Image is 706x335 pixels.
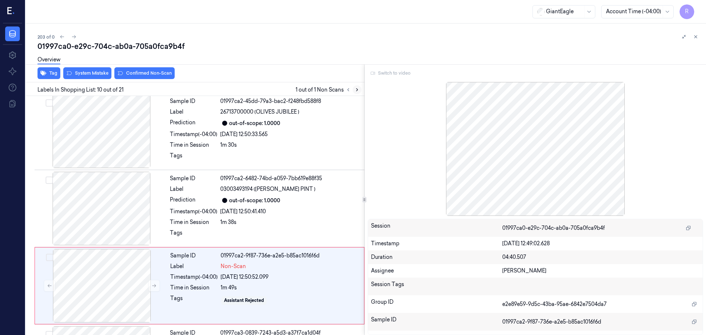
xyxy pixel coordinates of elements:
div: Sample ID [371,316,503,328]
div: Label [170,263,218,270]
div: Label [170,108,217,116]
div: [PERSON_NAME] [502,267,700,275]
button: System Mistake [63,67,111,79]
div: 01997ca2-9f87-736e-a2e5-b85ac1016f6d [221,252,360,260]
div: 1m 38s [220,218,360,226]
span: 01997ca2-9f87-736e-a2e5-b85ac1016f6d [502,318,601,326]
button: Select row [46,99,53,107]
div: Time in Session [170,141,217,149]
span: 01997ca0-e29c-704c-ab0a-705a0fca9b4f [502,224,605,232]
div: [DATE] 12:50:52.099 [221,273,360,281]
div: Sample ID [170,97,217,105]
div: Duration [371,253,503,261]
div: Prediction [170,119,217,128]
div: Tags [170,152,217,164]
div: 01997ca0-e29c-704c-ab0a-705a0fca9b4f [38,41,700,51]
div: Timestamp (-04:00) [170,208,217,215]
a: Overview [38,56,60,64]
button: Select row [46,177,53,184]
span: 03003493194 ([PERSON_NAME] PINT ) [220,185,315,193]
button: Tag [38,67,60,79]
div: out-of-scope: 1.0000 [229,120,280,127]
button: R [680,4,694,19]
div: 1m 30s [220,141,360,149]
span: e2e89e59-9d5c-43ba-95ae-6842e7504da7 [502,300,607,308]
button: Select row [46,254,53,261]
div: Label [170,185,217,193]
div: out-of-scope: 1.0000 [229,197,280,204]
div: Time in Session [170,284,218,292]
button: Confirmed Non-Scan [114,67,175,79]
div: 04:40.507 [502,253,700,261]
div: Timestamp (-04:00) [170,131,217,138]
div: [DATE] 12:49:02.628 [502,240,700,247]
div: Group ID [371,298,503,310]
div: Tags [170,229,217,241]
div: 01997ca2-45dd-79a3-bac2-f248fbd588f8 [220,97,360,105]
span: Non-Scan [221,263,246,270]
div: Time in Session [170,218,217,226]
span: Labels In Shopping List: 10 out of 21 [38,86,124,94]
div: Assistant Rejected [224,297,264,304]
div: Session Tags [371,281,503,292]
div: [DATE] 12:50:41.410 [220,208,360,215]
div: Prediction [170,196,217,205]
div: Timestamp [371,240,503,247]
div: Session [371,222,503,234]
span: 203 of 0 [38,34,55,40]
div: Tags [170,295,218,306]
div: 1m 49s [221,284,360,292]
span: 1 out of 1 Non Scans [296,85,361,94]
div: Sample ID [170,252,218,260]
div: Sample ID [170,175,217,182]
div: Timestamp (-04:00) [170,273,218,281]
span: 26713700000 (OLIVES JUBILEE ) [220,108,299,116]
div: 01997ca2-6482-74bd-a059-7bb619e88f35 [220,175,360,182]
div: Assignee [371,267,503,275]
div: [DATE] 12:50:33.565 [220,131,360,138]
